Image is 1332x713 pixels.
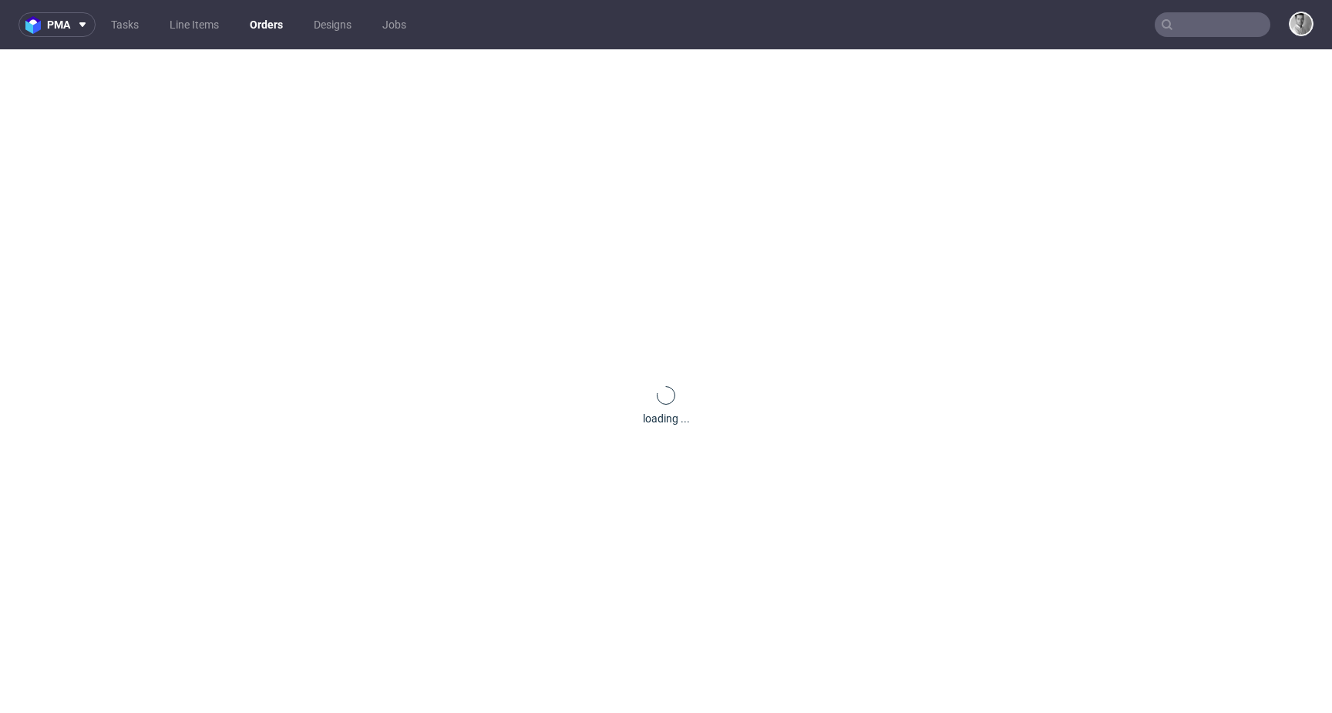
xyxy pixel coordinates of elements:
a: Orders [240,12,292,37]
button: pma [18,12,96,37]
a: Jobs [373,12,415,37]
span: pma [47,19,70,30]
a: Designs [304,12,361,37]
a: Line Items [160,12,228,37]
img: logo [25,16,47,34]
img: Radzik Patryk [1290,13,1312,35]
a: Tasks [102,12,148,37]
div: loading ... [643,411,690,426]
